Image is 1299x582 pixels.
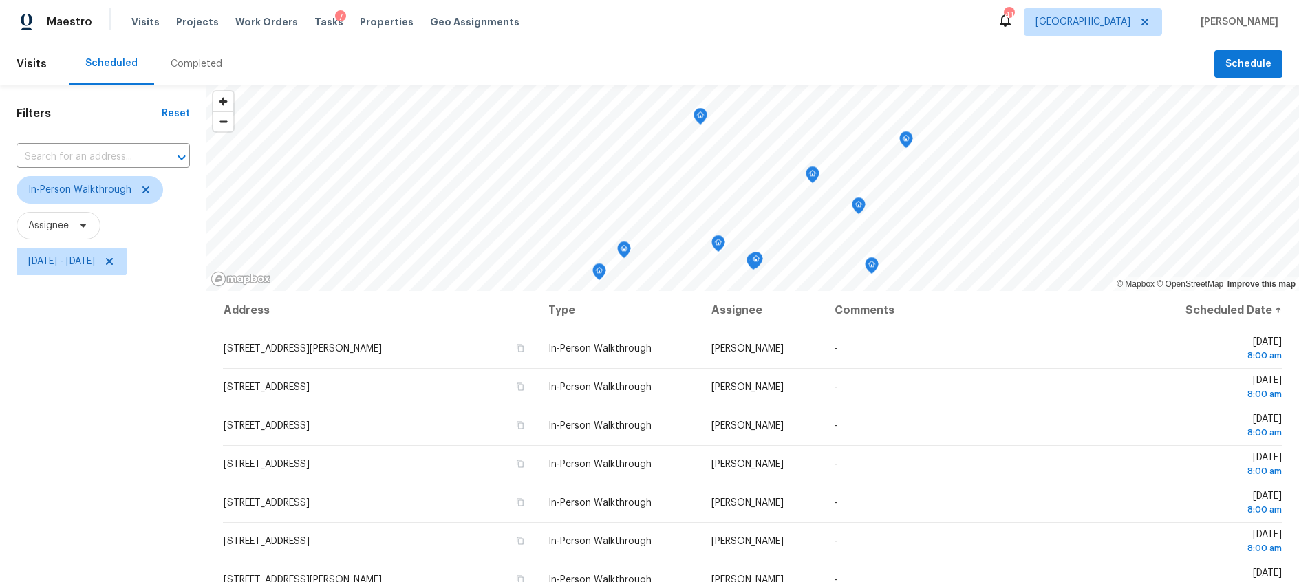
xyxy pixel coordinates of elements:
input: Search for an address... [17,147,151,168]
div: 8:00 am [1152,426,1282,440]
div: 8:00 am [1152,387,1282,401]
span: Geo Assignments [430,15,519,29]
span: In-Person Walkthrough [548,460,652,469]
button: Copy Address [514,457,526,470]
span: [STREET_ADDRESS] [224,382,310,392]
th: Address [223,291,537,330]
div: Reset [162,107,190,120]
div: 8:00 am [1152,503,1282,517]
span: [STREET_ADDRESS][PERSON_NAME] [224,344,382,354]
a: Mapbox [1117,279,1155,289]
span: Assignee [28,219,69,233]
span: - [835,498,838,508]
a: Improve this map [1227,279,1296,289]
span: [DATE] [1152,376,1282,401]
span: [DATE] [1152,414,1282,440]
span: Schedule [1225,56,1271,73]
button: Copy Address [514,342,526,354]
span: - [835,460,838,469]
th: Comments [824,291,1141,330]
div: Map marker [617,241,631,263]
span: [PERSON_NAME] [711,421,784,431]
span: In-Person Walkthrough [548,344,652,354]
div: Map marker [749,252,763,273]
span: [STREET_ADDRESS] [224,537,310,546]
span: In-Person Walkthrough [548,421,652,431]
div: Completed [171,57,222,71]
h1: Filters [17,107,162,120]
span: Visits [131,15,160,29]
a: OpenStreetMap [1157,279,1223,289]
span: [STREET_ADDRESS] [224,498,310,508]
canvas: Map [206,85,1299,291]
button: Open [172,148,191,167]
span: [STREET_ADDRESS] [224,460,310,469]
button: Zoom in [213,91,233,111]
span: In-Person Walkthrough [28,183,131,197]
span: In-Person Walkthrough [548,537,652,546]
span: Projects [176,15,219,29]
span: [DATE] [1152,530,1282,555]
span: [DATE] - [DATE] [28,255,95,268]
button: Copy Address [514,380,526,393]
span: [PERSON_NAME] [711,460,784,469]
span: Maestro [47,15,92,29]
div: Map marker [694,108,707,129]
div: Map marker [592,263,606,285]
span: - [835,537,838,546]
div: Map marker [865,257,879,279]
div: Map marker [852,197,866,219]
span: [DATE] [1152,453,1282,478]
div: 41 [1004,8,1013,22]
button: Copy Address [514,496,526,508]
div: Scheduled [85,56,138,70]
span: In-Person Walkthrough [548,498,652,508]
span: - [835,382,838,392]
th: Assignee [700,291,824,330]
a: Mapbox homepage [211,271,271,287]
span: [STREET_ADDRESS] [224,421,310,431]
span: Work Orders [235,15,298,29]
span: - [835,344,838,354]
div: Map marker [899,131,913,153]
th: Type [537,291,701,330]
div: Map marker [711,235,725,257]
button: Copy Address [514,419,526,431]
div: Map marker [747,253,760,274]
span: [DATE] [1152,337,1282,363]
button: Copy Address [514,535,526,547]
span: [PERSON_NAME] [711,382,784,392]
span: - [835,421,838,431]
span: Zoom out [213,112,233,131]
button: Zoom out [213,111,233,131]
div: Map marker [806,166,819,188]
div: 8:00 am [1152,349,1282,363]
span: In-Person Walkthrough [548,382,652,392]
span: [PERSON_NAME] [711,537,784,546]
span: Visits [17,49,47,79]
th: Scheduled Date ↑ [1141,291,1282,330]
span: [PERSON_NAME] [711,498,784,508]
div: 7 [335,10,346,24]
span: [PERSON_NAME] [711,344,784,354]
div: 8:00 am [1152,464,1282,478]
span: [GEOGRAPHIC_DATA] [1035,15,1130,29]
div: 8:00 am [1152,541,1282,555]
button: Schedule [1214,50,1282,78]
span: Properties [360,15,414,29]
span: [DATE] [1152,491,1282,517]
span: Tasks [314,17,343,27]
span: [PERSON_NAME] [1195,15,1278,29]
